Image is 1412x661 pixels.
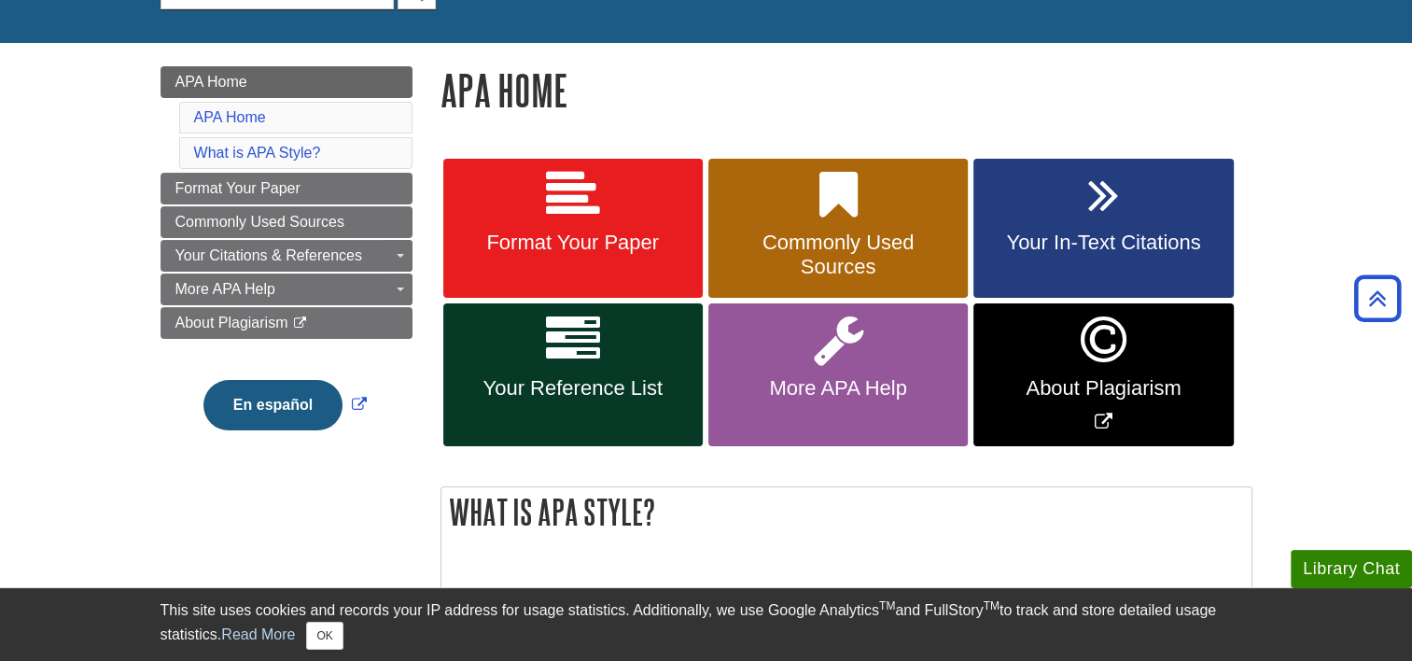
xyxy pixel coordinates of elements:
span: More APA Help [722,376,954,401]
a: Link opens in new window [199,397,371,413]
div: This site uses cookies and records your IP address for usage statistics. Additionally, we use Goo... [161,599,1252,650]
span: About Plagiarism [987,376,1219,401]
a: More APA Help [161,274,412,305]
a: Format Your Paper [443,159,703,299]
h1: APA Home [440,66,1252,114]
a: Your Citations & References [161,240,412,272]
a: Back to Top [1348,286,1407,311]
span: APA Home [175,74,247,90]
a: Link opens in new window [973,303,1233,446]
a: Read More [221,626,295,642]
span: Commonly Used Sources [722,231,954,279]
span: More APA Help [175,281,275,297]
span: Format Your Paper [457,231,689,255]
span: Your In-Text Citations [987,231,1219,255]
h2: What is APA Style? [441,487,1251,537]
button: En español [203,380,343,430]
a: Your In-Text Citations [973,159,1233,299]
a: APA Home [161,66,412,98]
a: Commonly Used Sources [708,159,968,299]
i: This link opens in a new window [292,317,308,330]
a: Format Your Paper [161,173,412,204]
sup: TM [879,599,895,612]
a: More APA Help [708,303,968,446]
div: Guide Page Menu [161,66,412,462]
a: About Plagiarism [161,307,412,339]
span: Your Citations & References [175,247,362,263]
a: APA Home [194,109,266,125]
button: Library Chat [1291,550,1412,588]
button: Close [306,622,343,650]
sup: TM [984,599,1000,612]
span: Format Your Paper [175,180,301,196]
span: Your Reference List [457,376,689,401]
span: About Plagiarism [175,315,288,330]
span: Commonly Used Sources [175,214,344,230]
a: Your Reference List [443,303,703,446]
a: Commonly Used Sources [161,206,412,238]
a: What is APA Style? [194,145,321,161]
